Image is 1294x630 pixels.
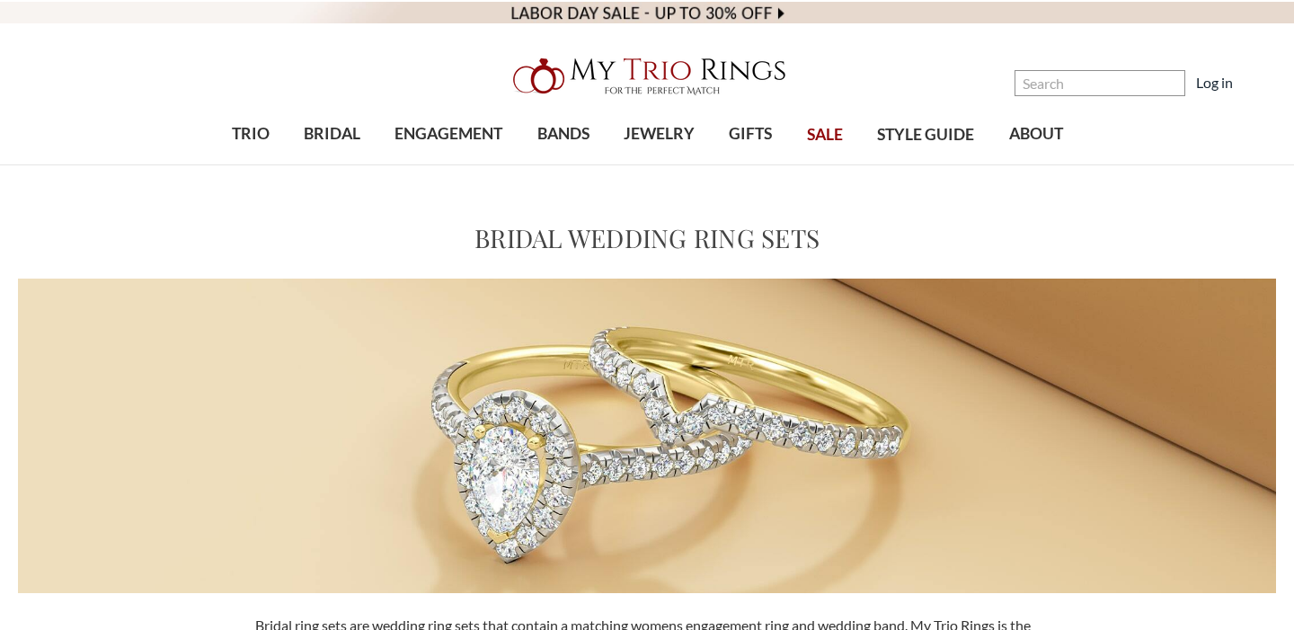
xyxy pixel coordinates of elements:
span: BANDS [537,122,589,146]
a: Log in [1196,72,1233,93]
span: GIFTS [729,122,772,146]
a: Cart with 0 items [1244,72,1272,93]
a: JEWELRY [607,105,712,164]
a: STYLE GUIDE [860,106,991,164]
span: BRIDAL [304,122,360,146]
button: submenu toggle [651,164,669,165]
a: BANDS [519,105,606,164]
svg: cart.cart_preview [1244,75,1262,93]
a: My Trio Rings [376,48,919,105]
span: STYLE GUIDE [877,123,974,146]
button: submenu toggle [242,164,260,165]
button: submenu toggle [439,164,457,165]
a: TRIO [214,105,286,164]
a: SALE [790,106,860,164]
button: submenu toggle [554,164,572,165]
a: ENGAGEMENT [377,105,519,164]
span: SALE [807,123,843,146]
span: JEWELRY [624,122,695,146]
a: BRIDAL [287,105,377,164]
button: submenu toggle [741,164,759,165]
img: My Trio Rings [503,48,791,105]
span: TRIO [232,122,270,146]
h1: Bridal Wedding Ring Sets [474,219,820,257]
a: GIFTS [712,105,789,164]
input: Search [1015,70,1185,96]
button: submenu toggle [323,164,341,165]
span: ENGAGEMENT [394,122,502,146]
